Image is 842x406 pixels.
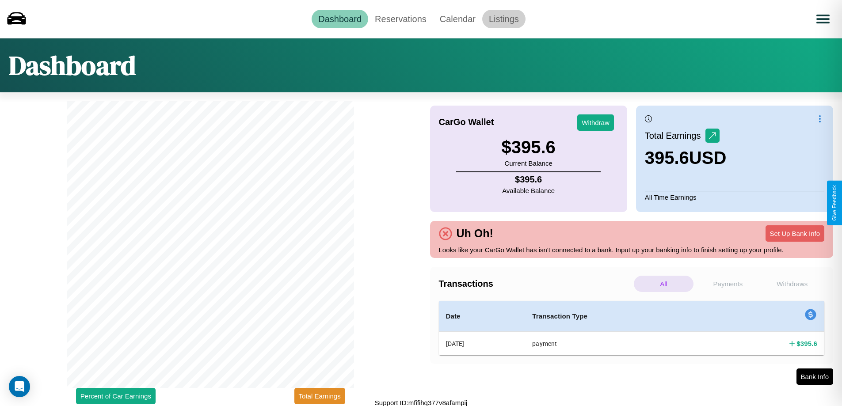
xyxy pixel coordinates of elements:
[634,276,693,292] p: All
[439,117,494,127] h4: CarGo Wallet
[811,7,835,31] button: Open menu
[645,191,824,203] p: All Time Earnings
[502,175,555,185] h4: $ 395.6
[312,10,368,28] a: Dashboard
[525,332,709,356] th: payment
[433,10,482,28] a: Calendar
[452,227,498,240] h4: Uh Oh!
[796,368,833,385] button: Bank Info
[294,388,345,404] button: Total Earnings
[439,279,632,289] h4: Transactions
[502,185,555,197] p: Available Balance
[831,185,838,221] div: Give Feedback
[76,388,156,404] button: Percent of Car Earnings
[501,157,555,169] p: Current Balance
[577,114,614,131] button: Withdraw
[762,276,822,292] p: Withdraws
[9,376,30,397] div: Open Intercom Messenger
[439,332,526,356] th: [DATE]
[796,339,817,348] h4: $ 395.6
[482,10,526,28] a: Listings
[766,225,824,242] button: Set Up Bank Info
[698,276,758,292] p: Payments
[645,128,705,144] p: Total Earnings
[9,47,136,83] h1: Dashboard
[439,301,825,355] table: simple table
[368,10,433,28] a: Reservations
[501,137,555,157] h3: $ 395.6
[439,244,825,256] p: Looks like your CarGo Wallet has isn't connected to a bank. Input up your banking info to finish ...
[446,311,518,322] h4: Date
[645,148,727,168] h3: 395.6 USD
[532,311,701,322] h4: Transaction Type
